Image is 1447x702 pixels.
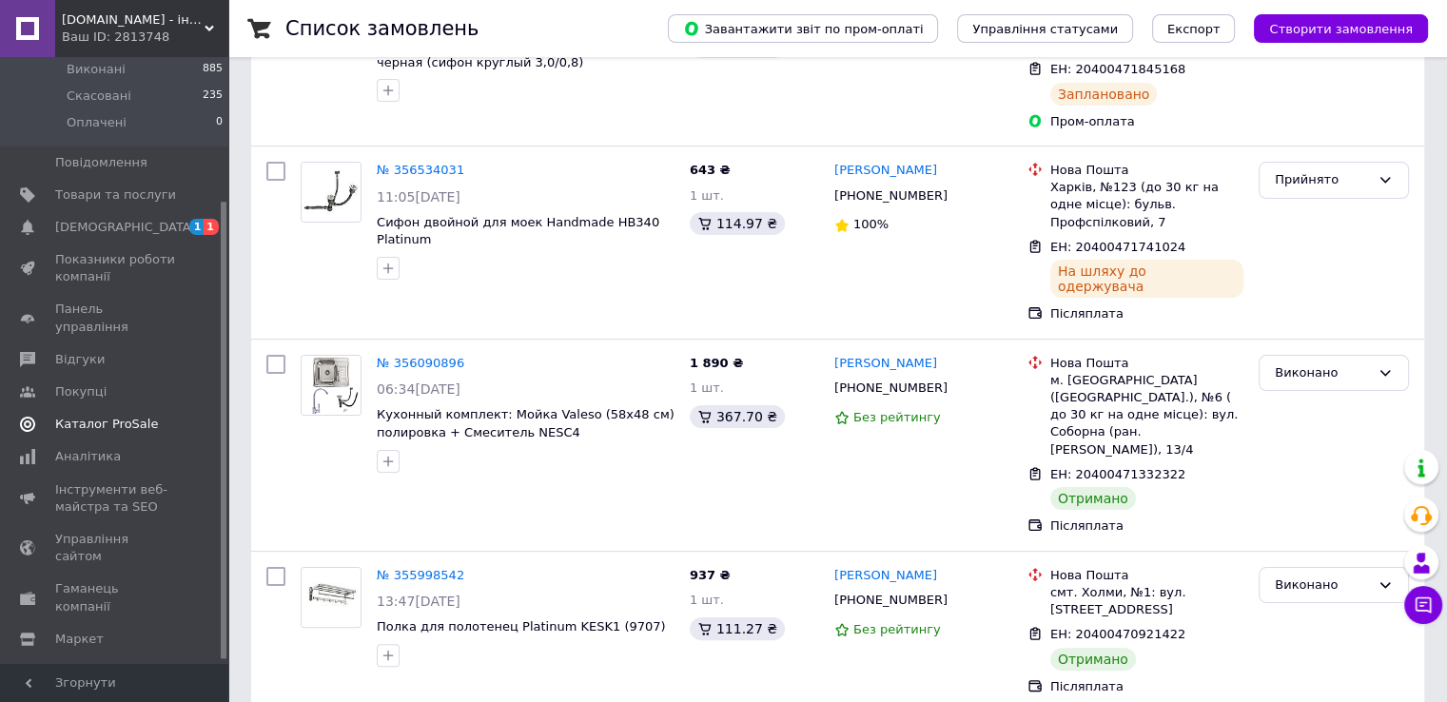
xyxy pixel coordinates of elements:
[55,448,121,465] span: Аналітика
[690,405,785,428] div: 367.70 ₴
[1050,83,1158,106] div: Заплановано
[302,163,361,222] img: Фото товару
[834,567,937,585] a: [PERSON_NAME]
[377,381,460,397] span: 06:34[DATE]
[55,251,176,285] span: Показники роботи компанії
[55,351,105,368] span: Відгуки
[690,212,785,235] div: 114.97 ₴
[853,622,941,636] span: Без рейтингу
[853,410,941,424] span: Без рейтингу
[1050,62,1185,76] span: ЕН: 20400471845168
[1050,627,1185,641] span: ЕН: 20400470921422
[972,22,1118,36] span: Управління статусами
[1050,179,1243,231] div: Харків, №123 (до 30 кг на одне місце): бульв. Профспілковий, 7
[1050,113,1243,130] div: Пром-оплата
[55,416,158,433] span: Каталог ProSale
[55,531,176,565] span: Управління сайтом
[1235,21,1428,35] a: Створити замовлення
[690,356,743,370] span: 1 890 ₴
[377,215,659,247] a: Сифон двойной для моек Handmade HB340 Platinum
[55,580,176,614] span: Гаманець компанії
[1254,14,1428,43] button: Створити замовлення
[203,88,223,105] span: 235
[1050,240,1185,254] span: ЕН: 20400471741024
[62,11,205,29] span: Bhome.com.ua - інтернет магазин сантехніки, мийок, освітлення, комфорт і кращі ціни
[683,20,923,37] span: Завантажити звіт по пром-оплаті
[55,219,196,236] span: [DEMOGRAPHIC_DATA]
[690,188,724,203] span: 1 шт.
[377,619,666,634] a: Полка для полотенец Platinum KESK1 (9707)
[203,61,223,78] span: 885
[67,88,131,105] span: Скасовані
[67,61,126,78] span: Виконані
[1050,162,1243,179] div: Нова Пошта
[1404,586,1442,624] button: Чат з покупцем
[1269,22,1413,36] span: Створити замовлення
[285,17,479,40] h1: Список замовлень
[377,37,670,69] a: Кухонная мойка 45*45 Valeso Handmade PVD черная (сифон круглый 3,0/0,8)
[377,568,464,582] a: № 355998542
[62,29,228,46] div: Ваш ID: 2813748
[1050,567,1243,584] div: Нова Пошта
[834,593,948,607] span: [PHONE_NUMBER]
[377,356,464,370] a: № 356090896
[302,356,361,415] img: Фото товару
[834,162,937,180] a: [PERSON_NAME]
[301,162,362,223] a: Фото товару
[1275,363,1370,383] div: Виконано
[690,163,731,177] span: 643 ₴
[1050,678,1243,695] div: Післяплата
[1050,372,1243,458] div: м. [GEOGRAPHIC_DATA] ([GEOGRAPHIC_DATA].), №6 ( до 30 кг на одне місце): вул. Соборна (ран. [PERS...
[853,217,889,231] span: 100%
[301,355,362,416] a: Фото товару
[1152,14,1236,43] button: Експорт
[668,14,938,43] button: Завантажити звіт по пром-оплаті
[1167,22,1221,36] span: Експорт
[1050,648,1136,671] div: Отримано
[302,568,361,627] img: Фото товару
[690,593,724,607] span: 1 шт.
[1050,487,1136,510] div: Отримано
[55,383,107,400] span: Покупці
[67,114,127,131] span: Оплачені
[690,617,785,640] div: 111.27 ₴
[1050,584,1243,618] div: смт. Холми, №1: вул. [STREET_ADDRESS]
[1275,170,1370,190] div: Прийнято
[1050,467,1185,481] span: ЕН: 20400471332322
[55,154,147,171] span: Повідомлення
[834,380,948,395] span: [PHONE_NUMBER]
[55,186,176,204] span: Товари та послуги
[1050,305,1243,322] div: Післяплата
[690,380,724,395] span: 1 шт.
[377,594,460,609] span: 13:47[DATE]
[834,188,948,203] span: [PHONE_NUMBER]
[204,219,219,235] span: 1
[377,189,460,205] span: 11:05[DATE]
[1050,517,1243,535] div: Післяплата
[216,114,223,131] span: 0
[1050,355,1243,372] div: Нова Пошта
[55,301,176,335] span: Панель управління
[957,14,1133,43] button: Управління статусами
[55,481,176,516] span: Інструменти веб-майстра та SEO
[55,631,104,648] span: Маркет
[1050,260,1243,298] div: На шляху до одержувача
[377,163,464,177] a: № 356534031
[301,567,362,628] a: Фото товару
[189,219,205,235] span: 1
[377,407,675,439] a: Кухонный комплект: Мойка Valeso (58x48 см) полировка + Смеситель NESC4
[1275,575,1370,595] div: Виконано
[834,355,937,373] a: [PERSON_NAME]
[690,568,731,582] span: 937 ₴
[55,663,152,680] span: Налаштування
